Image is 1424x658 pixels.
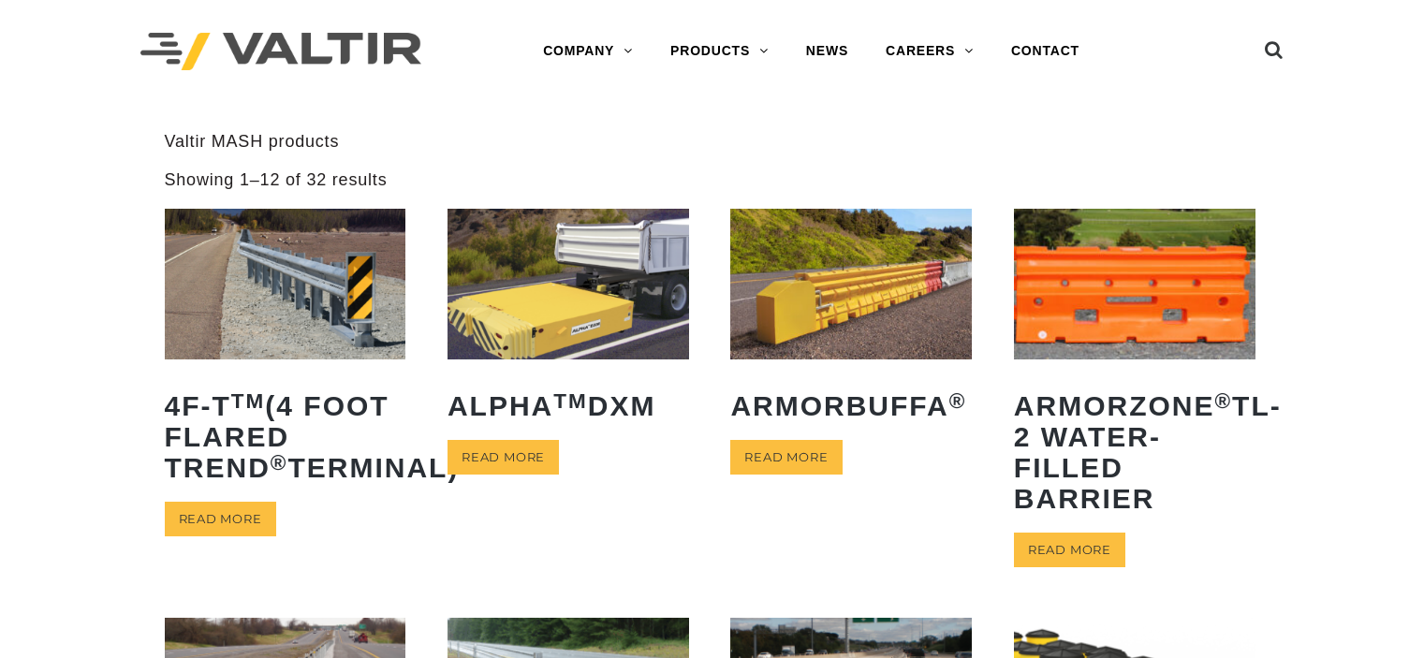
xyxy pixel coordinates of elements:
a: NEWS [787,33,867,70]
sup: TM [553,389,588,413]
a: ALPHATMDXM [448,209,689,435]
a: ArmorZone®TL-2 Water-Filled Barrier [1014,209,1255,528]
p: Showing 1–12 of 32 results [165,169,388,191]
a: CAREERS [867,33,992,70]
h2: ALPHA DXM [448,376,689,435]
a: ArmorBuffa® [730,209,972,435]
img: Valtir [140,33,421,71]
a: Read more about “ArmorBuffa®” [730,440,842,475]
a: COMPANY [524,33,652,70]
h2: ArmorBuffa [730,376,972,435]
a: PRODUCTS [652,33,787,70]
sup: ® [1214,389,1232,413]
a: Read more about “ArmorZone® TL-2 Water-Filled Barrier” [1014,533,1125,567]
h2: ArmorZone TL-2 Water-Filled Barrier [1014,376,1255,528]
a: CONTACT [992,33,1098,70]
sup: TM [231,389,266,413]
sup: ® [271,451,288,475]
a: Read more about “4F-TTM (4 Foot Flared TREND® Terminal)” [165,502,276,536]
sup: ® [949,389,967,413]
a: 4F-TTM(4 Foot Flared TREND®Terminal) [165,209,406,497]
a: Read more about “ALPHATM DXM” [448,440,559,475]
p: Valtir MASH products [165,131,1260,153]
h2: 4F-T (4 Foot Flared TREND Terminal) [165,376,406,497]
